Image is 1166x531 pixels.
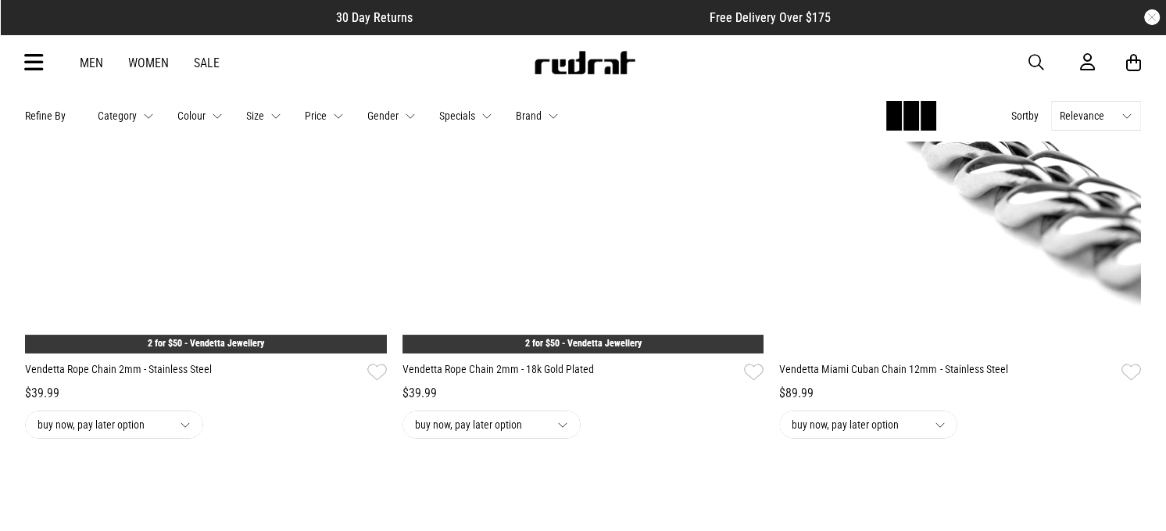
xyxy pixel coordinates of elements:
[296,101,352,131] button: Price
[516,109,542,122] span: Brand
[38,415,167,434] span: buy now, pay later option
[402,411,581,439] button: buy now, pay later option
[148,338,264,349] a: 2 for $50 - Vendetta Jewellery
[779,384,1141,403] div: $89.99
[25,411,203,439] button: buy now, pay later option
[507,101,567,131] button: Brand
[402,384,764,403] div: $39.99
[431,101,501,131] button: Specials
[89,101,163,131] button: Category
[25,384,387,403] div: $39.99
[1060,109,1115,122] span: Relevance
[1051,101,1141,131] button: Relevance
[359,101,424,131] button: Gender
[194,56,220,70] a: Sale
[533,51,636,74] img: Redrat logo
[367,109,399,122] span: Gender
[13,6,59,53] button: Open LiveChat chat widget
[98,109,137,122] span: Category
[177,109,206,122] span: Colour
[1011,106,1039,125] button: Sortby
[402,361,739,384] a: Vendetta Rope Chain 2mm - 18k Gold Plated
[439,109,475,122] span: Specials
[524,338,641,349] a: 2 for $50 - Vendetta Jewellery
[444,9,678,25] iframe: Customer reviews powered by Trustpilot
[336,10,413,25] span: 30 Day Returns
[1028,109,1039,122] span: by
[246,109,264,122] span: Size
[25,109,66,122] p: Refine By
[238,101,290,131] button: Size
[80,56,103,70] a: Men
[710,10,831,25] span: Free Delivery Over $175
[169,101,231,131] button: Colour
[415,415,545,434] span: buy now, pay later option
[305,109,327,122] span: Price
[25,361,361,384] a: Vendetta Rope Chain 2mm - Stainless Steel
[779,361,1115,384] a: Vendetta Miami Cuban Chain 12mm - Stainless Steel
[128,56,169,70] a: Women
[779,411,957,439] button: buy now, pay later option
[792,415,921,434] span: buy now, pay later option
